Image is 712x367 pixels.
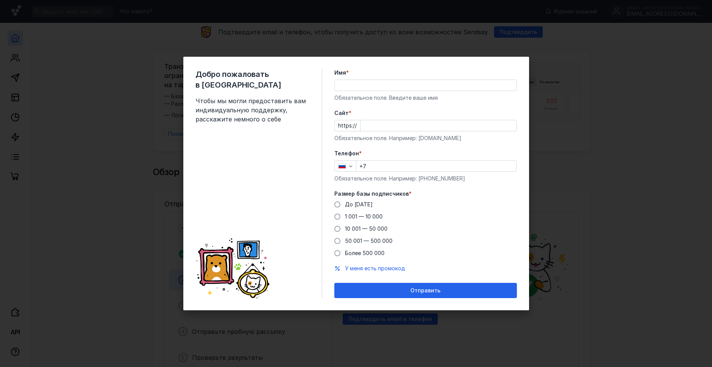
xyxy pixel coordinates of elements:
span: Отправить [410,287,440,294]
span: 10 001 — 50 000 [345,225,388,232]
span: Имя [334,69,346,77]
span: Добро пожаловать в [GEOGRAPHIC_DATA] [195,69,310,90]
span: Cайт [334,109,349,117]
button: У меня есть промокод [345,265,405,272]
span: У меня есть промокод [345,265,405,271]
span: Более 500 000 [345,250,385,256]
span: Чтобы мы могли предоставить вам индивидуальную поддержку, расскажите немного о себе [195,96,310,124]
div: Обязательное поле. Например: [PHONE_NUMBER] [334,175,517,182]
span: 1 001 — 10 000 [345,213,383,220]
div: Обязательное поле. Введите ваше имя [334,94,517,102]
button: Отправить [334,283,517,298]
span: До [DATE] [345,201,373,207]
span: Размер базы подписчиков [334,190,409,198]
span: 50 001 — 500 000 [345,238,393,244]
span: Телефон [334,150,359,157]
div: Обязательное поле. Например: [DOMAIN_NAME] [334,134,517,142]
